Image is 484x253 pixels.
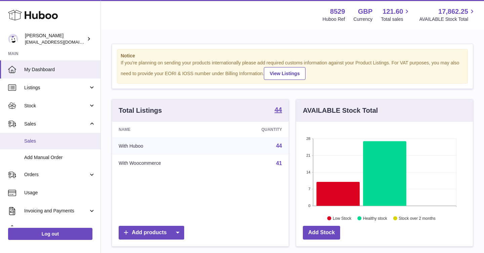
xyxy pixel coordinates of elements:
[354,16,373,22] div: Currency
[121,60,464,80] div: If you're planning on sending your products internationally please add required customs informati...
[275,106,282,113] strong: 44
[112,137,221,155] td: With Huboo
[333,216,352,220] text: Low Stock
[24,138,95,144] span: Sales
[363,216,388,220] text: Healthy stock
[276,160,282,166] a: 41
[419,7,476,22] a: 17,862.25 AVAILABLE Stock Total
[303,226,340,240] a: Add Stock
[24,103,88,109] span: Stock
[358,7,372,16] strong: GBP
[121,53,464,59] strong: Notice
[382,7,403,16] span: 121.60
[264,67,305,80] a: View Listings
[306,153,310,157] text: 21
[303,106,378,115] h3: AVAILABLE Stock Total
[308,187,310,191] text: 7
[419,16,476,22] span: AVAILABLE Stock Total
[306,170,310,174] text: 14
[25,33,85,45] div: [PERSON_NAME]
[24,121,88,127] span: Sales
[330,7,345,16] strong: 8529
[323,16,345,22] div: Huboo Ref
[276,143,282,149] a: 44
[8,228,92,240] a: Log out
[381,7,411,22] a: 121.60 Total sales
[112,155,221,172] td: With Woocommerce
[24,85,88,91] span: Listings
[25,39,99,45] span: [EMAIL_ADDRESS][DOMAIN_NAME]
[24,66,95,73] span: My Dashboard
[24,154,95,161] span: Add Manual Order
[275,106,282,114] a: 44
[8,34,18,44] img: admin@redgrass.ch
[438,7,468,16] span: 17,862.25
[306,137,310,141] text: 28
[24,208,88,214] span: Invoicing and Payments
[381,16,411,22] span: Total sales
[119,226,184,240] a: Add products
[112,122,221,137] th: Name
[119,106,162,115] h3: Total Listings
[308,204,310,208] text: 0
[221,122,289,137] th: Quantity
[399,216,435,220] text: Stock over 2 months
[24,171,88,178] span: Orders
[24,226,95,232] span: Cases
[24,190,95,196] span: Usage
